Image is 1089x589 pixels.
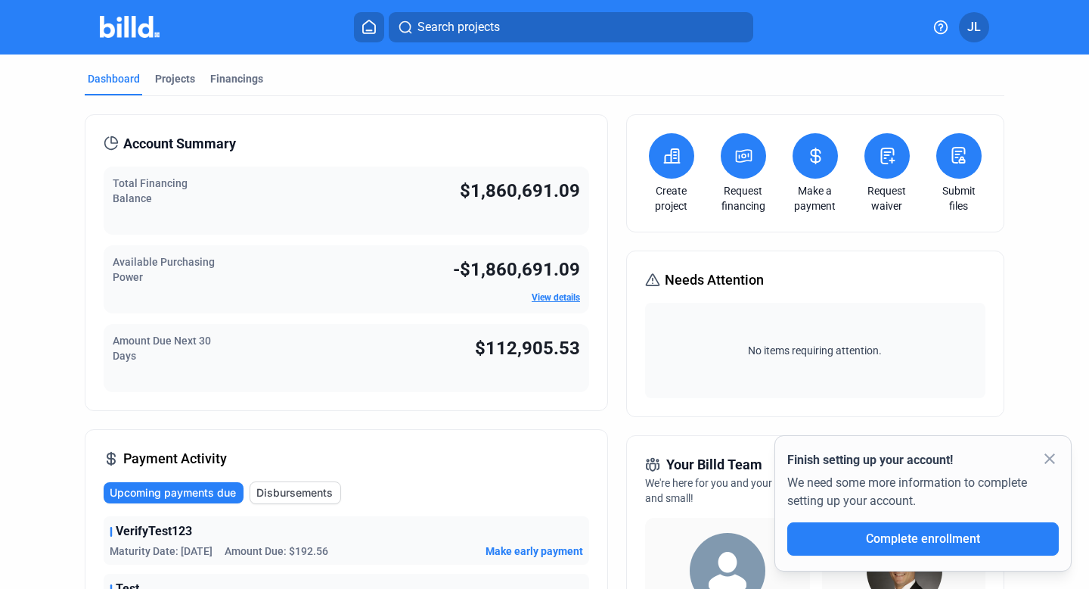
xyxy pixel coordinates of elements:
span: -$1,860,691.09 [453,259,580,280]
span: Amount Due Next 30 Days [113,335,211,362]
button: Search projects [389,12,753,42]
span: Maturity Date: [DATE] [110,544,213,559]
div: Finish setting up your account! [787,451,1059,469]
a: Create project [645,183,698,213]
span: Amount Due: $192.56 [225,544,328,559]
span: Available Purchasing Power [113,256,215,283]
button: JL [959,12,989,42]
span: We're here for you and your business. Reach out anytime for needs big and small! [645,477,972,504]
span: Disbursements [256,485,333,500]
span: $112,905.53 [475,338,580,359]
span: VerifyTest123 [116,522,192,541]
mat-icon: close [1041,450,1059,468]
div: We need some more information to complete setting up your account. [787,469,1059,522]
span: $1,860,691.09 [460,180,580,201]
a: Request waiver [861,183,914,213]
span: Complete enrollment [866,531,980,546]
button: Make early payment [486,544,583,559]
span: JL [967,18,981,36]
button: Complete enrollment [787,522,1059,556]
button: Disbursements [250,481,341,504]
a: Submit files [932,183,985,213]
a: Make a payment [789,183,842,213]
img: Billd Company Logo [100,16,160,38]
div: Financings [210,71,263,86]
span: Search projects [417,18,500,36]
span: No items requiring attention. [651,343,979,358]
div: Dashboard [88,71,140,86]
div: Projects [155,71,195,86]
a: View details [532,292,580,303]
span: Total Financing Balance [113,177,188,204]
span: Your Billd Team [666,454,762,475]
span: Upcoming payments due [110,485,236,500]
span: Needs Attention [665,270,764,291]
button: Upcoming payments due [104,482,244,503]
a: Request financing [717,183,770,213]
span: Payment Activity [123,448,227,469]
span: Account Summary [123,133,236,154]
